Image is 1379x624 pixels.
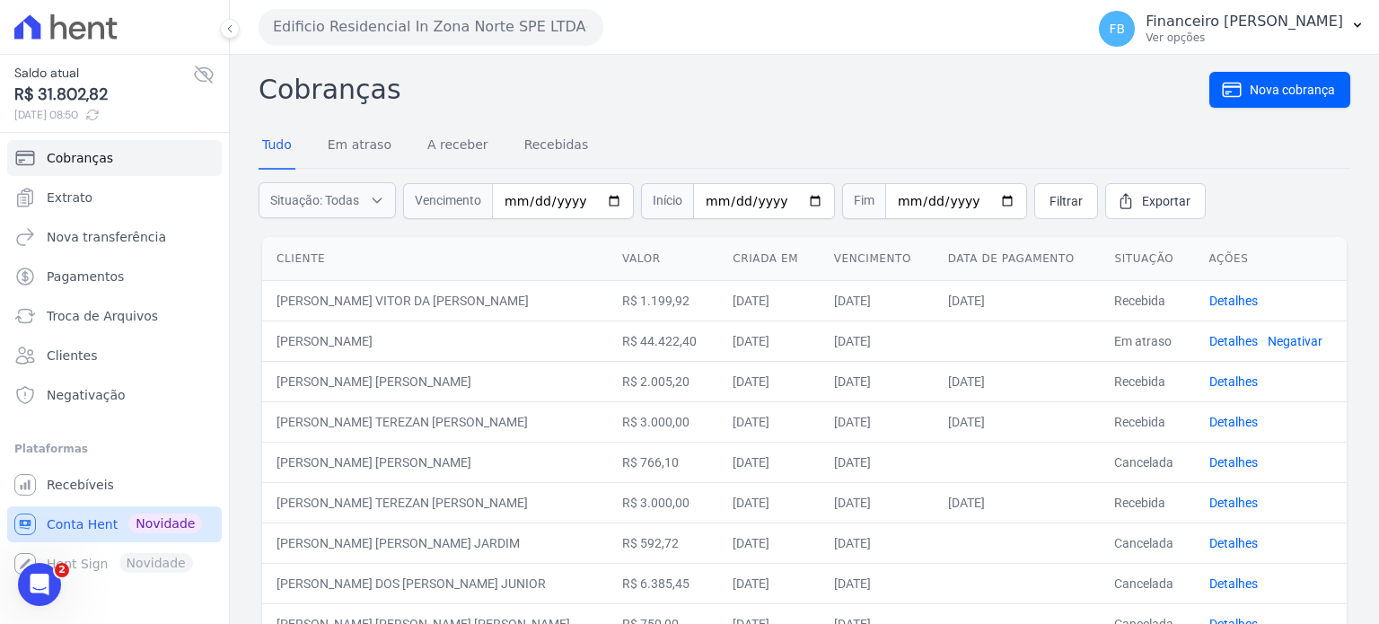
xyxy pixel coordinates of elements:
[47,189,92,207] span: Extrato
[14,83,193,107] span: R$ 31.802,82
[718,482,819,523] td: [DATE]
[259,123,295,170] a: Tudo
[718,563,819,603] td: [DATE]
[14,64,193,83] span: Saldo atual
[128,514,202,533] span: Novidade
[7,298,222,334] a: Troca de Arquivos
[424,123,492,170] a: A receber
[47,476,114,494] span: Recebíveis
[262,321,608,361] td: [PERSON_NAME]
[7,219,222,255] a: Nova transferência
[259,9,603,45] button: Edificio Residencial In Zona Norte SPE LTDA
[1209,576,1258,591] a: Detalhes
[259,69,1209,110] h2: Cobranças
[1209,536,1258,550] a: Detalhes
[1209,415,1258,429] a: Detalhes
[641,183,693,219] span: Início
[820,563,934,603] td: [DATE]
[1105,183,1206,219] a: Exportar
[820,523,934,563] td: [DATE]
[934,237,1101,281] th: Data de pagamento
[718,361,819,401] td: [DATE]
[608,442,718,482] td: R$ 766,10
[608,523,718,563] td: R$ 592,72
[1209,374,1258,389] a: Detalhes
[1100,401,1194,442] td: Recebida
[718,237,819,281] th: Criada em
[718,321,819,361] td: [DATE]
[262,563,608,603] td: [PERSON_NAME] DOS [PERSON_NAME] JUNIOR
[1209,294,1258,308] a: Detalhes
[47,515,118,533] span: Conta Hent
[934,361,1101,401] td: [DATE]
[718,280,819,321] td: [DATE]
[270,191,359,209] span: Situação: Todas
[820,361,934,401] td: [DATE]
[820,442,934,482] td: [DATE]
[259,182,396,218] button: Situação: Todas
[262,237,608,281] th: Cliente
[608,361,718,401] td: R$ 2.005,20
[262,361,608,401] td: [PERSON_NAME] [PERSON_NAME]
[7,338,222,374] a: Clientes
[1109,22,1125,35] span: FB
[7,180,222,215] a: Extrato
[1085,4,1379,54] button: FB Financeiro [PERSON_NAME] Ver opções
[262,401,608,442] td: [PERSON_NAME] TEREZAN [PERSON_NAME]
[718,401,819,442] td: [DATE]
[820,280,934,321] td: [DATE]
[1100,321,1194,361] td: Em atraso
[47,149,113,167] span: Cobranças
[47,307,158,325] span: Troca de Arquivos
[1146,13,1343,31] p: Financeiro [PERSON_NAME]
[608,482,718,523] td: R$ 3.000,00
[262,523,608,563] td: [PERSON_NAME] [PERSON_NAME] JARDIM
[14,107,193,123] span: [DATE] 08:50
[1050,192,1083,210] span: Filtrar
[1146,31,1343,45] p: Ver opções
[608,401,718,442] td: R$ 3.000,00
[1100,523,1194,563] td: Cancelada
[14,140,215,582] nav: Sidebar
[18,563,61,606] iframe: Intercom live chat
[403,183,492,219] span: Vencimento
[608,563,718,603] td: R$ 6.385,45
[14,438,215,460] div: Plataformas
[1209,72,1350,108] a: Nova cobrança
[718,442,819,482] td: [DATE]
[842,183,885,219] span: Fim
[1100,563,1194,603] td: Cancelada
[55,563,69,577] span: 2
[47,386,126,404] span: Negativação
[1268,334,1322,348] a: Negativar
[47,268,124,286] span: Pagamentos
[1195,237,1348,281] th: Ações
[820,237,934,281] th: Vencimento
[1100,442,1194,482] td: Cancelada
[608,237,718,281] th: Valor
[1209,334,1258,348] a: Detalhes
[1250,81,1335,99] span: Nova cobrança
[47,228,166,246] span: Nova transferência
[934,401,1101,442] td: [DATE]
[47,347,97,365] span: Clientes
[7,140,222,176] a: Cobranças
[521,123,593,170] a: Recebidas
[820,482,934,523] td: [DATE]
[934,482,1101,523] td: [DATE]
[7,377,222,413] a: Negativação
[1100,482,1194,523] td: Recebida
[262,280,608,321] td: [PERSON_NAME] VITOR DA [PERSON_NAME]
[820,321,934,361] td: [DATE]
[1100,361,1194,401] td: Recebida
[1034,183,1098,219] a: Filtrar
[608,280,718,321] td: R$ 1.199,92
[718,523,819,563] td: [DATE]
[1100,237,1194,281] th: Situação
[262,442,608,482] td: [PERSON_NAME] [PERSON_NAME]
[262,482,608,523] td: [PERSON_NAME] TEREZAN [PERSON_NAME]
[1142,192,1190,210] span: Exportar
[934,280,1101,321] td: [DATE]
[1209,455,1258,470] a: Detalhes
[820,401,934,442] td: [DATE]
